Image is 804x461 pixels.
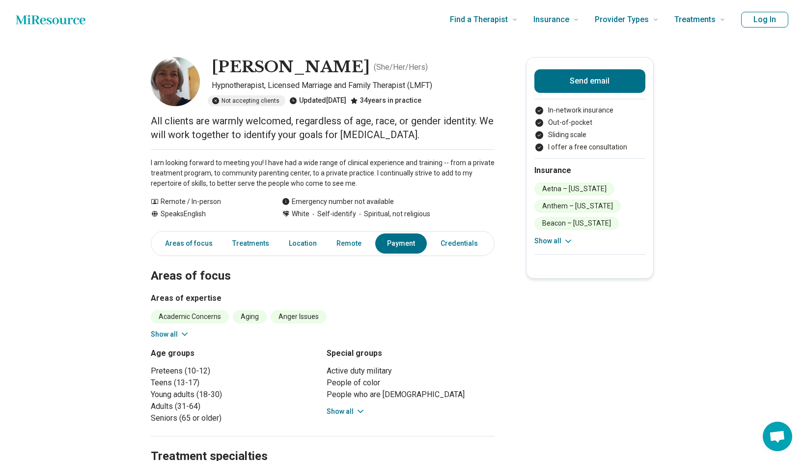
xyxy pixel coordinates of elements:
div: Speaks English [151,209,262,219]
h2: Areas of focus [151,244,495,285]
a: Credentials [435,233,490,254]
button: Show all [327,406,365,417]
span: Treatments [674,13,716,27]
img: Sharon Parker, Hypnotherapist [151,57,200,106]
div: Updated [DATE] [289,95,346,106]
li: Seniors (65 or older) [151,412,319,424]
li: Beacon – [US_STATE] [534,217,619,230]
p: All clients are warmly welcomed, regardless of age, race, or gender identity. We will work togeth... [151,114,495,142]
li: I offer a free consultation [534,142,645,152]
a: Remote [331,233,367,254]
a: Location [283,233,323,254]
button: Log In [741,12,788,28]
li: Active duty military [327,365,495,377]
li: People of color [327,377,495,389]
li: Anthem – [US_STATE] [534,200,621,213]
li: Out-of-pocket [534,117,645,128]
a: Treatments [226,233,275,254]
li: Academic Concerns [151,310,229,323]
span: Insurance [533,13,569,27]
span: Find a Therapist [450,13,508,27]
span: Self-identify [309,209,356,219]
button: Send email [534,69,645,93]
span: White [292,209,309,219]
li: Aging [233,310,267,323]
h1: [PERSON_NAME] [212,57,370,78]
li: Preteens (10-12) [151,365,319,377]
p: ( She/Her/Hers ) [374,61,428,73]
div: 34 years in practice [350,95,421,106]
li: In-network insurance [534,105,645,115]
button: Show all [534,236,573,246]
div: Emergency number not available [282,197,394,207]
p: Hypnotherapist, Licensed Marriage and Family Therapist (LMFT) [212,80,495,91]
a: Payment [375,233,427,254]
div: Open chat [763,422,792,451]
li: Sliding scale [534,130,645,140]
li: Anger Issues [271,310,327,323]
h3: Areas of expertise [151,292,495,304]
li: Aetna – [US_STATE] [534,182,614,196]
li: Young adults (18-30) [151,389,319,401]
h3: Special groups [327,347,495,359]
li: Adults (31-64) [151,401,319,412]
div: Not accepting clients [208,95,285,106]
li: People who are [DEMOGRAPHIC_DATA] [327,389,495,401]
a: Areas of focus [153,233,219,254]
button: Show all [151,329,190,340]
div: Remote / In-person [151,197,262,207]
a: Home page [16,10,85,29]
ul: Payment options [534,105,645,152]
span: Provider Types [595,13,649,27]
li: Teens (13-17) [151,377,319,389]
span: Spiritual, not religious [356,209,430,219]
p: I am looking forward to meeting you! I have had a wide range of clinical experience and training ... [151,158,495,189]
h2: Insurance [534,165,645,176]
h3: Age groups [151,347,319,359]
